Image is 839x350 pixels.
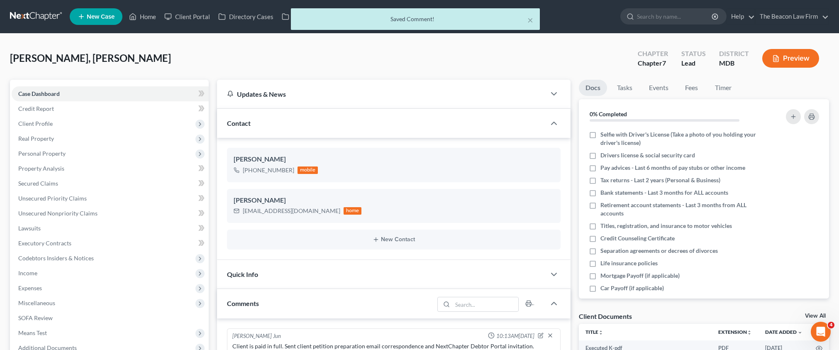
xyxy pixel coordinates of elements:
[598,330,603,335] i: unfold_more
[600,272,680,280] span: Mortgage Payoff (if applicable)
[12,206,209,221] a: Unsecured Nonpriority Claims
[227,90,536,98] div: Updates & News
[762,49,819,68] button: Preview
[18,314,53,321] span: SOFA Review
[243,166,294,174] div: [PHONE_NUMBER]
[600,130,759,147] span: Selfie with Driver's License (Take a photo of you holding your driver's license)
[18,180,58,187] span: Secured Claims
[18,210,98,217] span: Unsecured Nonpriority Claims
[18,165,64,172] span: Property Analysis
[600,188,728,197] span: Bank statements - Last 3 months for ALL accounts
[642,80,675,96] a: Events
[496,332,534,340] span: 10:13AM[DATE]
[600,259,658,267] span: Life insurance policies
[18,90,60,97] span: Case Dashboard
[600,176,720,184] span: Tax returns - Last 2 years (Personal & Business)
[719,59,749,68] div: MDB
[638,49,668,59] div: Chapter
[234,196,554,206] div: [PERSON_NAME]
[12,161,209,176] a: Property Analysis
[18,329,47,336] span: Means Test
[234,236,554,243] button: New Contact
[638,59,668,68] div: Chapter
[585,329,603,335] a: Titleunfold_more
[344,207,362,215] div: home
[600,201,759,218] span: Retirement account statements - Last 3 months from ALL accounts
[662,59,666,67] span: 7
[805,313,826,319] a: View All
[243,207,340,215] div: [EMAIL_ADDRESS][DOMAIN_NAME]
[798,330,802,335] i: expand_more
[681,49,706,59] div: Status
[18,240,71,247] span: Executory Contracts
[600,247,718,255] span: Separation agreements or decrees of divorces
[600,222,732,230] span: Titles, registration, and insurance to motor vehicles
[298,166,318,174] div: mobile
[18,284,42,291] span: Expenses
[227,119,251,127] span: Contact
[600,284,664,292] span: Car Payoff (if applicable)
[12,191,209,206] a: Unsecured Priority Claims
[527,15,533,25] button: ×
[298,15,533,23] div: Saved Comment!
[18,225,41,232] span: Lawsuits
[12,176,209,191] a: Secured Claims
[600,164,745,172] span: Pay advices - Last 6 months of pay stubs or other income
[18,120,53,127] span: Client Profile
[18,255,94,262] span: Codebtors Insiders & Notices
[234,154,554,164] div: [PERSON_NAME]
[719,49,749,59] div: District
[452,297,518,311] input: Search...
[610,80,639,96] a: Tasks
[18,269,37,277] span: Income
[579,312,632,321] div: Client Documents
[18,135,54,142] span: Real Property
[765,329,802,335] a: Date Added expand_more
[18,105,54,112] span: Credit Report
[18,195,87,202] span: Unsecured Priority Claims
[718,329,752,335] a: Extensionunfold_more
[227,299,259,307] span: Comments
[600,151,695,159] span: Drivers license & social security card
[600,234,675,242] span: Credit Counseling Certificate
[811,322,831,342] iframe: Intercom live chat
[12,86,209,101] a: Case Dashboard
[747,330,752,335] i: unfold_more
[708,80,738,96] a: Timer
[12,236,209,251] a: Executory Contracts
[10,52,171,64] span: [PERSON_NAME], [PERSON_NAME]
[590,110,627,117] strong: 0% Completed
[232,332,281,340] div: [PERSON_NAME] Jun
[678,80,705,96] a: Fees
[579,80,607,96] a: Docs
[681,59,706,68] div: Lead
[18,150,66,157] span: Personal Property
[18,299,55,306] span: Miscellaneous
[12,221,209,236] a: Lawsuits
[12,311,209,326] a: SOFA Review
[227,270,258,278] span: Quick Info
[12,101,209,116] a: Credit Report
[828,322,834,328] span: 4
